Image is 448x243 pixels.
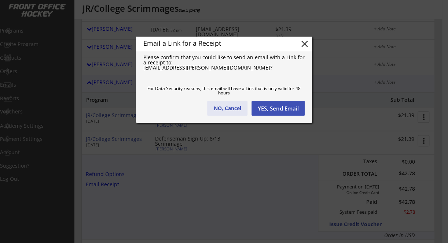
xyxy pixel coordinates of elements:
button: YES, Send Email [251,101,305,116]
button: NO, Cancel [207,101,247,116]
button: close [299,38,310,49]
div: Email a Link for a Receipt [143,40,288,46]
div: For Data Security reasons, this email will have a Link that is only valid for 48 hours [143,86,305,95]
div: Please confirm that you could like to send an email with a Link for a receipt to: [EMAIL_ADDRESS]... [143,55,305,70]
